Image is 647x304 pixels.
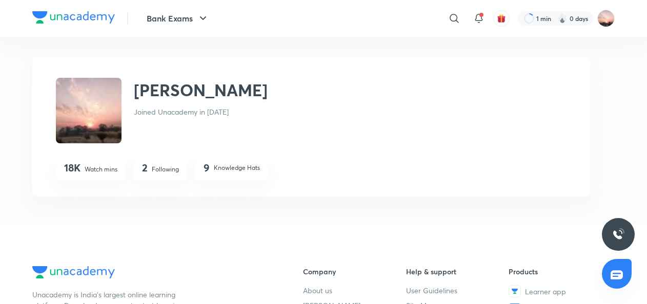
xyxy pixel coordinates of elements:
[32,11,115,24] img: Company Logo
[140,8,215,29] button: Bank Exams
[597,10,615,27] img: Samiksha Sharma
[134,78,268,102] h2: [PERSON_NAME]
[152,165,179,174] p: Following
[509,285,612,297] a: Learner app
[406,266,509,277] h6: Help & support
[32,11,115,26] a: Company Logo
[64,162,80,174] h4: 18K
[32,266,270,281] a: Company Logo
[406,285,509,296] a: User Guidelines
[525,286,566,297] span: Learner app
[509,285,521,297] img: Learner app
[509,266,612,277] h6: Products
[612,228,624,241] img: ttu
[56,78,122,143] img: Avatar
[142,162,148,174] h4: 2
[32,266,115,278] img: Company Logo
[214,163,260,172] p: Knowledge Hats
[303,266,406,277] h6: Company
[557,13,568,24] img: streak
[497,14,506,23] img: avatar
[204,162,210,174] h4: 9
[134,106,268,117] p: Joined Unacademy in [DATE]
[493,10,510,27] button: avatar
[85,165,117,174] p: Watch mins
[303,285,406,296] a: About us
